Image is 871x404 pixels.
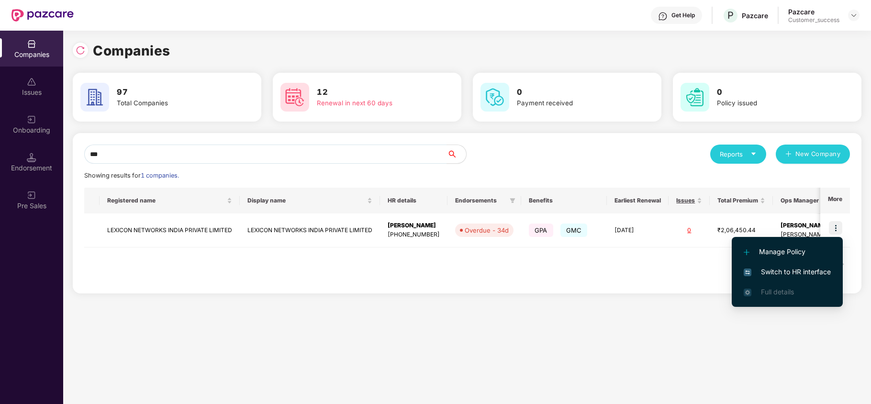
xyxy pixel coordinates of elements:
[750,151,757,157] span: caret-down
[529,224,553,237] span: GPA
[480,83,509,112] img: svg+xml;base64,PHN2ZyB4bWxucz0iaHR0cDovL3d3dy53My5vcmcvMjAwMC9zdmciIHdpZHRoPSI2MCIgaGVpZ2h0PSI2MC...
[141,172,179,179] span: 1 companies.
[93,40,170,61] h1: Companies
[744,289,751,296] img: svg+xml;base64,PHN2ZyB4bWxucz0iaHR0cDovL3d3dy53My5vcmcvMjAwMC9zdmciIHdpZHRoPSIxNi4zNjMiIGhlaWdodD...
[455,197,506,204] span: Endorsements
[517,98,630,108] div: Payment received
[380,188,447,213] th: HR details
[27,115,36,124] img: svg+xml;base64,PHN2ZyB3aWR0aD0iMjAiIGhlaWdodD0iMjAiIHZpZXdCb3g9IjAgMCAyMCAyMCIgZmlsbD0ibm9uZSIgeG...
[80,83,109,112] img: svg+xml;base64,PHN2ZyB4bWxucz0iaHR0cDovL3d3dy53My5vcmcvMjAwMC9zdmciIHdpZHRoPSI2MCIgaGVpZ2h0PSI2MC...
[560,224,588,237] span: GMC
[676,197,695,204] span: Issues
[720,149,757,159] div: Reports
[117,98,230,108] div: Total Companies
[517,86,630,99] h3: 0
[27,39,36,49] img: svg+xml;base64,PHN2ZyBpZD0iQ29tcGFuaWVzIiB4bWxucz0iaHR0cDovL3d3dy53My5vcmcvMjAwMC9zdmciIHdpZHRoPS...
[820,188,850,213] th: More
[27,77,36,87] img: svg+xml;base64,PHN2ZyBpZD0iSXNzdWVzX2Rpc2FibGVkIiB4bWxucz0iaHR0cDovL3d3dy53My5vcmcvMjAwMC9zdmciIH...
[669,188,710,213] th: Issues
[317,86,430,99] h3: 12
[510,198,515,203] span: filter
[76,45,85,55] img: svg+xml;base64,PHN2ZyBpZD0iUmVsb2FkLTMyeDMyIiB4bWxucz0iaHR0cDovL3d3dy53My5vcmcvMjAwMC9zdmciIHdpZH...
[788,7,839,16] div: Pazcare
[280,83,309,112] img: svg+xml;base64,PHN2ZyB4bWxucz0iaHR0cDovL3d3dy53My5vcmcvMjAwMC9zdmciIHdpZHRoPSI2MCIgaGVpZ2h0PSI2MC...
[761,288,794,296] span: Full details
[795,149,841,159] span: New Company
[717,197,758,204] span: Total Premium
[788,16,839,24] div: Customer_success
[710,188,773,213] th: Total Premium
[671,11,695,19] div: Get Help
[317,98,430,108] div: Renewal in next 60 days
[100,213,240,247] td: LEXICON NETWORKS INDIA PRIVATE LIMITED
[107,197,225,204] span: Registered name
[521,188,607,213] th: Benefits
[388,230,440,239] div: [PHONE_NUMBER]
[717,86,830,99] h3: 0
[658,11,668,21] img: svg+xml;base64,PHN2ZyBpZD0iSGVscC0zMngzMiIgeG1sbnM9Imh0dHA6Ly93d3cudzMub3JnLzIwMDAvc3ZnIiB3aWR0aD...
[27,191,36,200] img: svg+xml;base64,PHN2ZyB3aWR0aD0iMjAiIGhlaWdodD0iMjAiIHZpZXdCb3g9IjAgMCAyMCAyMCIgZmlsbD0ibm9uZSIgeG...
[27,153,36,162] img: svg+xml;base64,PHN2ZyB3aWR0aD0iMTQuNSIgaGVpZ2h0PSIxNC41IiB2aWV3Qm94PSIwIDAgMTYgMTYiIGZpbGw9Im5vbm...
[776,145,850,164] button: plusNew Company
[785,151,792,158] span: plus
[100,188,240,213] th: Registered name
[388,221,440,230] div: [PERSON_NAME]
[717,226,765,235] div: ₹2,06,450.44
[850,11,858,19] img: svg+xml;base64,PHN2ZyBpZD0iRHJvcGRvd24tMzJ4MzIiIHhtbG5zPSJodHRwOi8vd3d3LnczLm9yZy8yMDAwL3N2ZyIgd2...
[742,11,768,20] div: Pazcare
[447,145,467,164] button: search
[744,249,749,255] img: svg+xml;base64,PHN2ZyB4bWxucz0iaHR0cDovL3d3dy53My5vcmcvMjAwMC9zdmciIHdpZHRoPSIxMi4yMDEiIGhlaWdodD...
[508,195,517,206] span: filter
[676,226,702,235] div: 0
[744,269,751,276] img: svg+xml;base64,PHN2ZyB4bWxucz0iaHR0cDovL3d3dy53My5vcmcvMjAwMC9zdmciIHdpZHRoPSIxNiIgaGVpZ2h0PSIxNi...
[681,83,709,112] img: svg+xml;base64,PHN2ZyB4bWxucz0iaHR0cDovL3d3dy53My5vcmcvMjAwMC9zdmciIHdpZHRoPSI2MCIgaGVpZ2h0PSI2MC...
[607,188,669,213] th: Earliest Renewal
[727,10,734,21] span: P
[607,213,669,247] td: [DATE]
[717,98,830,108] div: Policy issued
[744,267,831,277] span: Switch to HR interface
[247,197,365,204] span: Display name
[240,213,380,247] td: LEXICON NETWORKS INDIA PRIVATE LIMITED
[84,172,179,179] span: Showing results for
[117,86,230,99] h3: 97
[744,247,831,257] span: Manage Policy
[829,221,842,235] img: icon
[240,188,380,213] th: Display name
[11,9,74,22] img: New Pazcare Logo
[465,225,509,235] div: Overdue - 34d
[447,150,466,158] span: search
